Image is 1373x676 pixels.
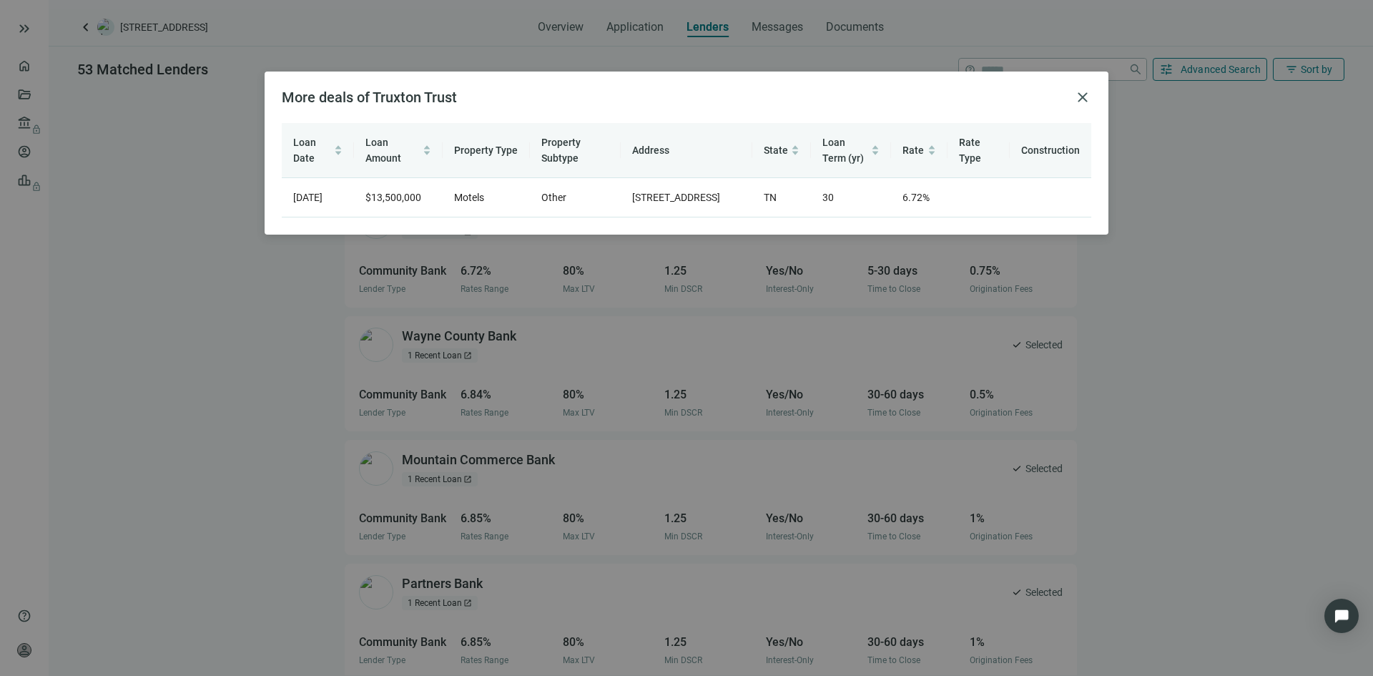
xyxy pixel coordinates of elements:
[293,192,323,203] span: [DATE]
[365,137,401,164] span: Loan Amount
[822,137,864,164] span: Loan Term (yr)
[454,192,484,203] span: Motels
[1074,89,1091,106] button: close
[632,144,669,156] span: Address
[541,137,581,164] span: Property Subtype
[621,178,752,217] td: [STREET_ADDRESS]
[293,137,316,164] span: Loan Date
[454,144,518,156] span: Property Type
[902,192,930,203] span: 6.72%
[282,89,1068,106] h2: More deals of Truxton Trust
[541,192,566,203] span: Other
[822,192,834,203] span: 30
[365,192,421,203] span: $13,500,000
[1324,599,1359,633] div: Open Intercom Messenger
[764,144,788,156] span: State
[959,137,981,164] span: Rate Type
[764,192,777,203] span: TN
[1021,144,1080,156] span: Construction
[902,144,924,156] span: Rate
